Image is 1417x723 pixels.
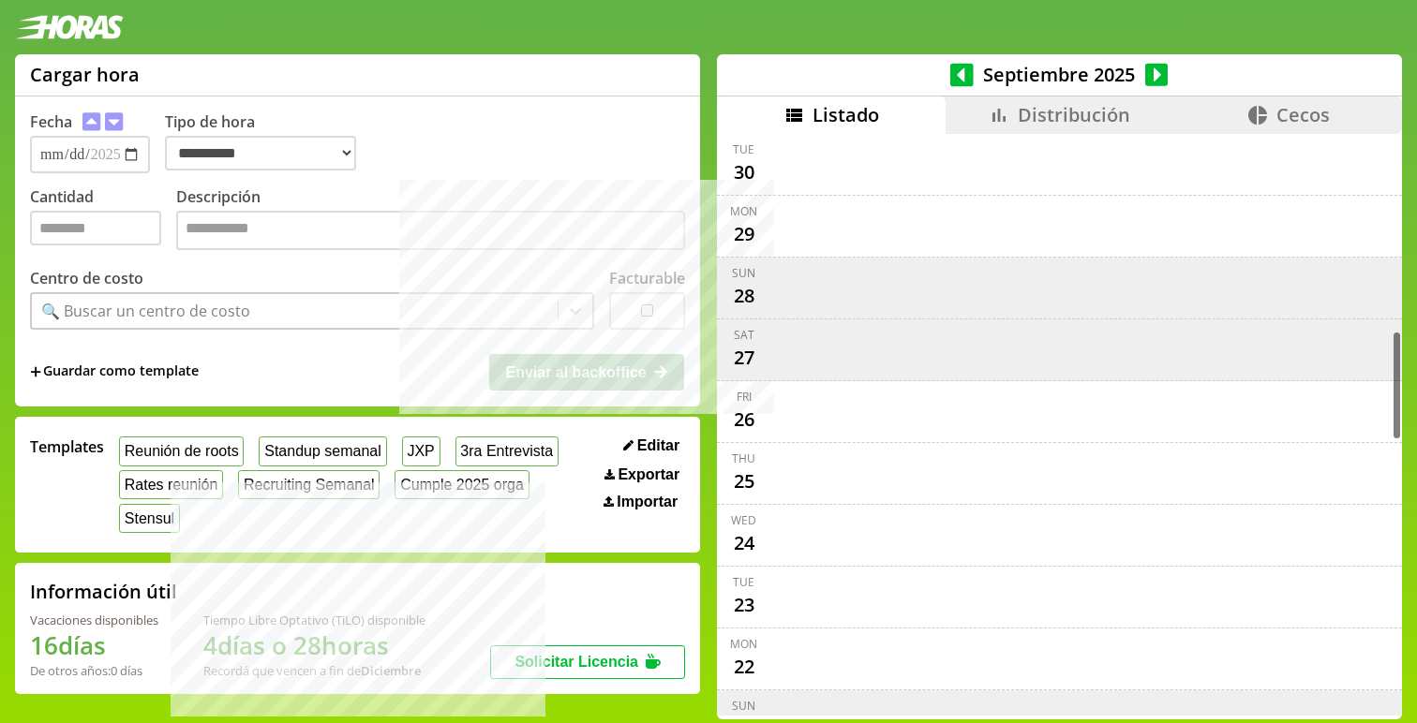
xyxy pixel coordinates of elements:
div: Recordá que vencen a fin de [203,662,425,679]
div: 🔍 Buscar un centro de costo [41,301,250,321]
span: Importar [617,494,678,510]
button: Editar [618,436,685,455]
button: Solicitar Licencia [490,645,685,679]
button: Rates reunión [119,470,223,499]
label: Tipo de hora [165,111,371,173]
div: 25 [729,466,759,496]
div: Tue [733,574,754,590]
div: 27 [729,343,759,373]
label: Facturable [609,268,685,288]
span: Distribución [1018,102,1130,127]
div: scrollable content [717,134,1402,716]
div: Vacaciones disponibles [30,612,158,628]
div: Mon [730,203,757,219]
div: 26 [729,405,759,435]
h1: Cargar hora [30,62,140,87]
div: Sun [732,265,755,281]
div: 22 [729,652,759,682]
div: Sat [734,327,754,343]
div: Wed [731,512,756,528]
button: Cumple 2025 orga [395,470,529,499]
div: Sun [732,698,755,714]
label: Descripción [176,186,685,255]
img: logotipo [15,15,124,39]
button: JXP [402,436,440,465]
div: 23 [729,590,759,620]
div: 30 [729,157,759,187]
div: Fri [737,389,752,405]
span: Cecos [1276,102,1330,127]
div: Thu [732,450,755,466]
div: 28 [729,281,759,311]
label: Fecha [30,111,72,132]
span: Listado [813,102,879,127]
span: Solicitar Licencia [515,654,638,670]
button: Stensul [119,504,180,533]
textarea: To enrich screen reader interactions, please activate Accessibility in Grammarly extension settings [176,211,685,250]
span: + [30,361,41,382]
label: Centro de costo [30,268,143,288]
button: Reunión de roots [119,436,244,465]
span: Editar [637,437,679,454]
span: +Guardar como template [30,361,199,382]
h1: 16 días [30,628,158,662]
select: Tipo de hora [165,136,356,170]
span: Exportar [618,466,679,483]
input: Cantidad [30,211,161,245]
div: Tue [733,141,754,157]
span: Septiembre 2025 [974,62,1145,87]
div: 29 [729,219,759,249]
div: 24 [729,528,759,558]
span: Templates [30,436,104,457]
h1: 4 días o 28 horas [203,628,425,662]
button: Exportar [599,465,685,484]
h2: Información útil [30,579,177,604]
label: Cantidad [30,186,176,255]
div: De otros años: 0 días [30,662,158,679]
button: Recruiting Semanal [238,470,380,499]
button: 3ra Entrevista [455,436,559,465]
div: Mon [730,636,757,652]
button: Standup semanal [259,436,386,465]
div: Tiempo Libre Optativo (TiLO) disponible [203,612,425,628]
b: Diciembre [361,662,421,679]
